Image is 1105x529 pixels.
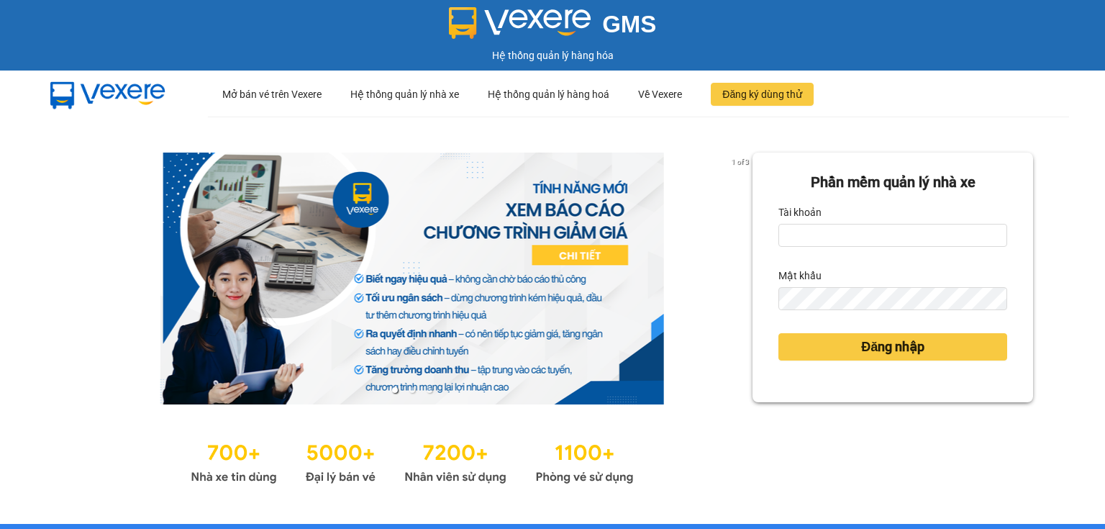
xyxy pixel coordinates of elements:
img: mbUUG5Q.png [36,71,180,118]
div: Mở bán vé trên Vexere [222,71,322,117]
li: slide item 2 [409,387,415,393]
div: Phần mềm quản lý nhà xe [778,171,1007,194]
img: Statistics.png [191,433,634,488]
span: Đăng ký dùng thử [722,86,802,102]
div: Hệ thống quản lý hàng hóa [4,48,1101,63]
label: Mật khẩu [778,264,822,287]
a: GMS [449,22,657,33]
input: Tài khoản [778,224,1007,247]
p: 1 of 3 [727,153,752,171]
button: next slide / item [732,153,752,404]
li: slide item 3 [427,387,432,393]
span: Đăng nhập [861,337,924,357]
button: Đăng nhập [778,333,1007,361]
label: Tài khoản [778,201,822,224]
input: Mật khẩu [778,287,1007,310]
img: logo 2 [449,7,591,39]
li: slide item 1 [392,387,398,393]
button: Đăng ký dùng thử [711,83,814,106]
div: Về Vexere [638,71,682,117]
div: Hệ thống quản lý nhà xe [350,71,459,117]
button: previous slide / item [72,153,92,404]
div: Hệ thống quản lý hàng hoá [488,71,609,117]
span: GMS [602,11,656,37]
